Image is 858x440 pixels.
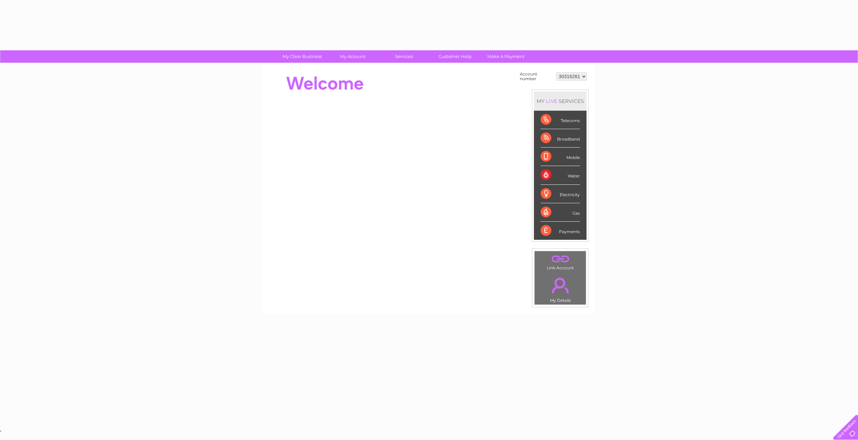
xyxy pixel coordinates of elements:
[427,50,483,63] a: Customer Help
[541,203,580,222] div: Gas
[534,251,586,272] td: Link Account
[534,272,586,305] td: My Details
[541,148,580,166] div: Mobile
[534,92,587,111] div: MY SERVICES
[518,70,555,83] td: Account number
[541,129,580,148] div: Broadband
[541,111,580,129] div: Telecoms
[545,98,559,104] div: LIVE
[541,222,580,240] div: Payments
[274,50,330,63] a: My Clear Business
[541,166,580,184] div: Water
[325,50,381,63] a: My Account
[536,274,584,297] a: .
[536,253,584,265] a: .
[376,50,432,63] a: Services
[541,185,580,203] div: Electricity
[478,50,534,63] a: Make A Payment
